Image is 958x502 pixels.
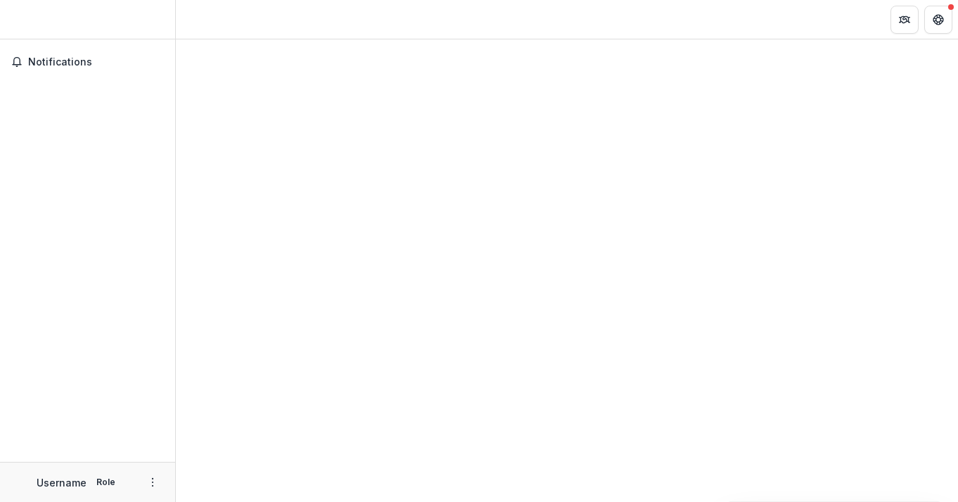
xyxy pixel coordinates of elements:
button: Partners [890,6,919,34]
span: Notifications [28,56,164,68]
p: Username [37,475,87,490]
button: Notifications [6,51,170,73]
p: Role [92,476,120,489]
button: More [144,474,161,491]
button: Get Help [924,6,952,34]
